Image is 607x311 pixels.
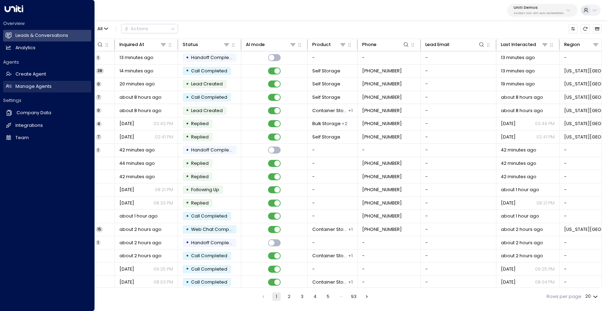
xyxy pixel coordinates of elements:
div: Phone [362,41,410,48]
span: Sep 04, 2025 [119,279,134,285]
span: about 2 hours ago [119,253,162,259]
div: Container Storage,Self Storage [341,121,347,127]
a: Leads & Conversations [3,30,91,41]
span: Following Up [191,187,219,193]
h2: Overview [3,20,91,27]
td: - [421,157,496,170]
td: - [308,170,358,183]
td: - [308,51,358,64]
span: Container Storage [312,226,348,233]
p: 02:41 PM [155,134,173,140]
a: Company Data [3,107,91,119]
span: +16473905242 [362,174,402,180]
p: 08:03 PM [154,279,173,285]
td: - [421,117,496,130]
span: about 2 hours ago [119,226,162,233]
a: Analytics [3,42,91,54]
span: 19 minutes ago [501,81,535,87]
h2: Integrations [15,122,43,129]
span: Call Completed [191,266,227,272]
span: Handoff Completed [191,54,237,60]
td: - [308,210,358,223]
span: Aug 14, 2025 [119,134,134,140]
td: - [308,144,358,157]
span: Call Completed [191,279,227,285]
td: - [358,250,421,263]
span: Self Storage [312,81,340,87]
span: Call Completed [191,253,227,259]
div: • [186,171,189,182]
div: Region [564,41,600,48]
h2: Company Data [17,110,51,116]
span: 13 minutes ago [501,68,535,74]
span: Lead Created [191,81,223,87]
td: - [358,51,421,64]
button: page 1 [272,292,281,301]
span: New York City [564,108,606,114]
span: Replied [191,160,209,166]
span: Call Completed [191,213,227,219]
span: Self Storage [312,134,340,140]
span: +13323317396 [362,187,402,193]
button: Customize [569,24,577,33]
div: Button group with a nested menu [121,24,178,33]
span: about 2 hours ago [501,226,543,233]
div: … [337,292,345,301]
div: • [186,251,189,261]
div: Self Storage [348,279,353,285]
div: Status [183,41,230,48]
span: Aug 14, 2025 [119,121,134,127]
p: 02:41 PM [536,134,555,140]
span: New York City [564,226,606,233]
span: +17703317949 [362,68,402,74]
td: - [308,236,358,249]
td: - [358,236,421,249]
div: Self Storage [348,108,353,114]
div: • [186,52,189,63]
span: Container Storage [312,108,348,114]
p: Uniti Demos [514,6,564,10]
span: +17703317949 [362,94,402,101]
p: 08:20 PM [154,200,173,206]
span: 7 [96,95,102,100]
span: Bulk Storage [312,121,341,127]
span: Handoff Completed [191,240,237,246]
a: Team [3,132,91,144]
h2: Manage Agents [15,83,52,90]
h2: Agents [3,59,91,65]
span: Self Storage [312,94,340,101]
td: - [358,263,421,276]
span: 0 [96,108,102,113]
div: Region [564,41,580,48]
div: Self Storage [348,253,353,259]
td: - [421,276,496,289]
td: - [421,170,496,183]
div: Product [312,41,331,48]
span: +13323317396 [362,200,402,206]
td: - [421,223,496,236]
td: - [308,183,358,196]
div: • [186,65,189,76]
span: 14 minutes ago [119,68,154,74]
span: about 2 hours ago [501,253,543,259]
button: Go to next page [363,292,371,301]
button: Uniti Demos4c025b01-9fa0-46ff-ab3a-a620b886896e [507,4,577,17]
div: • [186,237,189,248]
div: • [186,197,189,208]
td: - [421,78,496,91]
span: Aug 31, 2025 [119,187,134,193]
span: 4 [96,121,102,127]
span: 1 [96,240,100,245]
td: - [358,144,421,157]
td: - [421,65,496,78]
span: 15 [96,227,103,232]
td: - [421,197,496,210]
div: • [186,224,189,235]
div: Last Interacted [501,41,549,48]
span: 20 minutes ago [119,81,155,87]
span: 42 minutes ago [119,147,155,153]
span: +17703317949 [362,81,402,87]
div: • [186,277,189,288]
button: Go to page 3 [298,292,306,301]
div: • [186,158,189,169]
